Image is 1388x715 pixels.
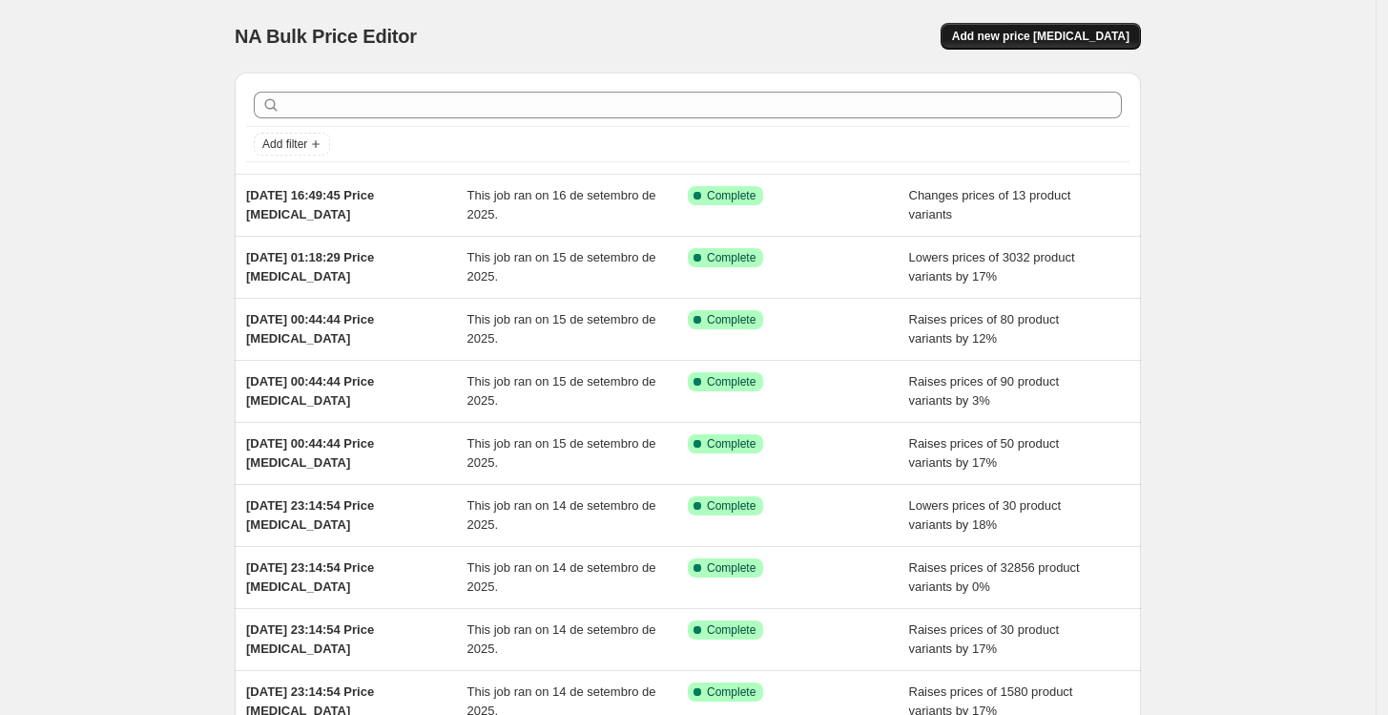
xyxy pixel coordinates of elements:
span: Complete [707,188,756,203]
span: This job ran on 15 de setembro de 2025. [467,312,656,346]
button: Add filter [254,133,330,156]
span: This job ran on 15 de setembro de 2025. [467,374,656,408]
span: [DATE] 23:14:54 Price [MEDICAL_DATA] [246,622,374,656]
span: [DATE] 01:18:29 Price [MEDICAL_DATA] [246,250,374,284]
span: NA Bulk Price Editor [235,26,417,47]
span: [DATE] 23:14:54 Price [MEDICAL_DATA] [246,498,374,532]
span: This job ran on 15 de setembro de 2025. [467,436,656,470]
span: Complete [707,436,756,452]
span: This job ran on 14 de setembro de 2025. [467,560,656,594]
span: Complete [707,560,756,576]
span: [DATE] 00:44:44 Price [MEDICAL_DATA] [246,374,374,408]
span: Add filter [262,137,307,152]
span: Complete [707,312,756,327]
span: Complete [707,498,756,514]
span: Raises prices of 90 product variants by 3% [909,374,1060,408]
span: Raises prices of 80 product variants by 12% [909,312,1060,346]
span: Complete [707,622,756,638]
span: Raises prices of 50 product variants by 17% [909,436,1060,470]
span: Raises prices of 32856 product variants by 0% [909,560,1080,594]
span: [DATE] 00:44:44 Price [MEDICAL_DATA] [246,312,374,346]
span: Add new price [MEDICAL_DATA] [952,29,1129,44]
span: Complete [707,374,756,389]
span: Changes prices of 13 product variants [909,188,1071,221]
span: This job ran on 16 de setembro de 2025. [467,188,656,221]
span: Lowers prices of 3032 product variants by 17% [909,250,1075,284]
span: [DATE] 00:44:44 Price [MEDICAL_DATA] [246,436,374,470]
span: Complete [707,250,756,265]
span: This job ran on 14 de setembro de 2025. [467,498,656,532]
span: Complete [707,684,756,700]
span: This job ran on 15 de setembro de 2025. [467,250,656,284]
button: Add new price [MEDICAL_DATA] [941,23,1141,50]
span: Raises prices of 30 product variants by 17% [909,622,1060,656]
span: [DATE] 16:49:45 Price [MEDICAL_DATA] [246,188,374,221]
span: Lowers prices of 30 product variants by 18% [909,498,1062,532]
span: [DATE] 23:14:54 Price [MEDICAL_DATA] [246,560,374,594]
span: This job ran on 14 de setembro de 2025. [467,622,656,656]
